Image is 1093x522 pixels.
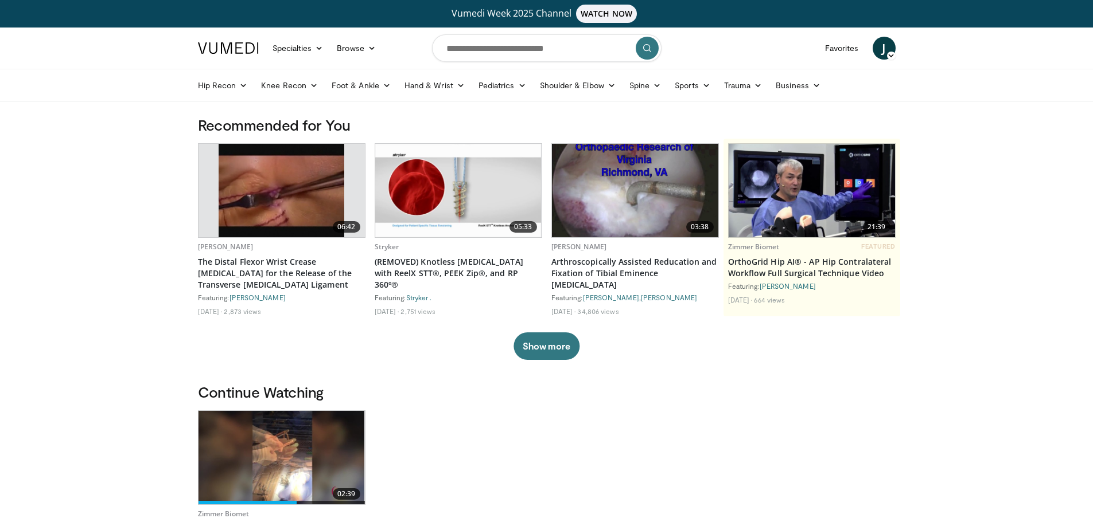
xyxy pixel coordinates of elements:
a: Knee Recon [254,74,325,97]
a: [PERSON_NAME] [551,242,607,252]
img: 321592_0000_1.png.620x360_q85_upscale.jpg [552,144,718,237]
a: Trauma [717,74,769,97]
a: [PERSON_NAME] [198,242,254,252]
div: Featuring: [375,293,542,302]
div: Featuring: [728,281,896,291]
a: [PERSON_NAME] [760,282,816,290]
li: [DATE] [551,307,576,316]
img: 320867_0000_1.png.620x360_q85_upscale.jpg [375,144,542,237]
a: 06:42 [199,144,365,237]
span: WATCH NOW [576,5,637,23]
a: [PERSON_NAME] [230,293,286,301]
a: Sports [668,74,717,97]
a: Favorites [818,37,866,60]
a: 02:39 [199,411,365,504]
a: [PERSON_NAME] [583,293,639,301]
li: [DATE] [375,307,399,316]
a: Pediatrics [472,74,533,97]
a: Hand & Wrist [398,74,472,97]
a: 21:39 [729,144,895,237]
div: Featuring: [198,293,365,302]
a: Shoulder & Elbow [533,74,623,97]
li: 34,806 views [577,307,619,316]
button: Show more [514,332,579,360]
span: 06:42 [333,221,360,233]
a: OrthoGrid Hip AI® - AP Hip Contralateral Workflow Full Surgical Technique Video [728,256,896,279]
span: 05:33 [509,221,537,233]
li: 664 views [754,295,785,304]
a: Zimmer Biomet [728,242,780,252]
img: afd68e4e-e46e-4704-8c49-bf399614e263.620x360_q85_upscale.jpg [199,411,365,504]
input: Search topics, interventions [432,34,662,62]
a: Arthroscopically Assisted Reducation and Fixation of Tibial Eminence [MEDICAL_DATA] [551,256,719,291]
a: (REMOVED) Knotless [MEDICAL_DATA] with ReelX STT®, PEEK Zip®, and RP 360º® [375,256,542,291]
span: FEATURED [861,242,895,250]
img: 96a9cbbb-25ee-4404-ab87-b32d60616ad7.620x360_q85_upscale.jpg [729,144,895,237]
span: 02:39 [333,488,360,500]
li: 2,873 views [224,307,261,316]
a: Hip Recon [191,74,255,97]
a: Spine [623,74,668,97]
a: 05:33 [375,144,542,237]
a: The Distal Flexor Wrist Crease [MEDICAL_DATA] for the Release of the Transverse [MEDICAL_DATA] Li... [198,256,365,291]
a: [PERSON_NAME] [641,293,697,301]
h3: Continue Watching [198,383,896,401]
li: 2,751 views [400,307,435,316]
a: Business [769,74,827,97]
span: 21:39 [863,221,890,233]
img: Picture_5_3_3.png.620x360_q85_upscale.jpg [219,144,344,237]
a: Specialties [266,37,330,60]
a: Stryker [375,242,399,252]
div: Featuring: , [551,293,719,302]
a: J [873,37,896,60]
a: Stryker . [406,293,432,301]
a: Vumedi Week 2025 ChannelWATCH NOW [200,5,894,23]
li: [DATE] [198,307,223,316]
a: Browse [330,37,383,60]
img: VuMedi Logo [198,42,259,54]
h3: Recommended for You [198,116,896,134]
li: [DATE] [728,295,753,304]
a: Zimmer Biomet [198,509,250,519]
a: Foot & Ankle [325,74,398,97]
a: 03:38 [552,144,718,237]
span: 03:38 [686,221,714,233]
